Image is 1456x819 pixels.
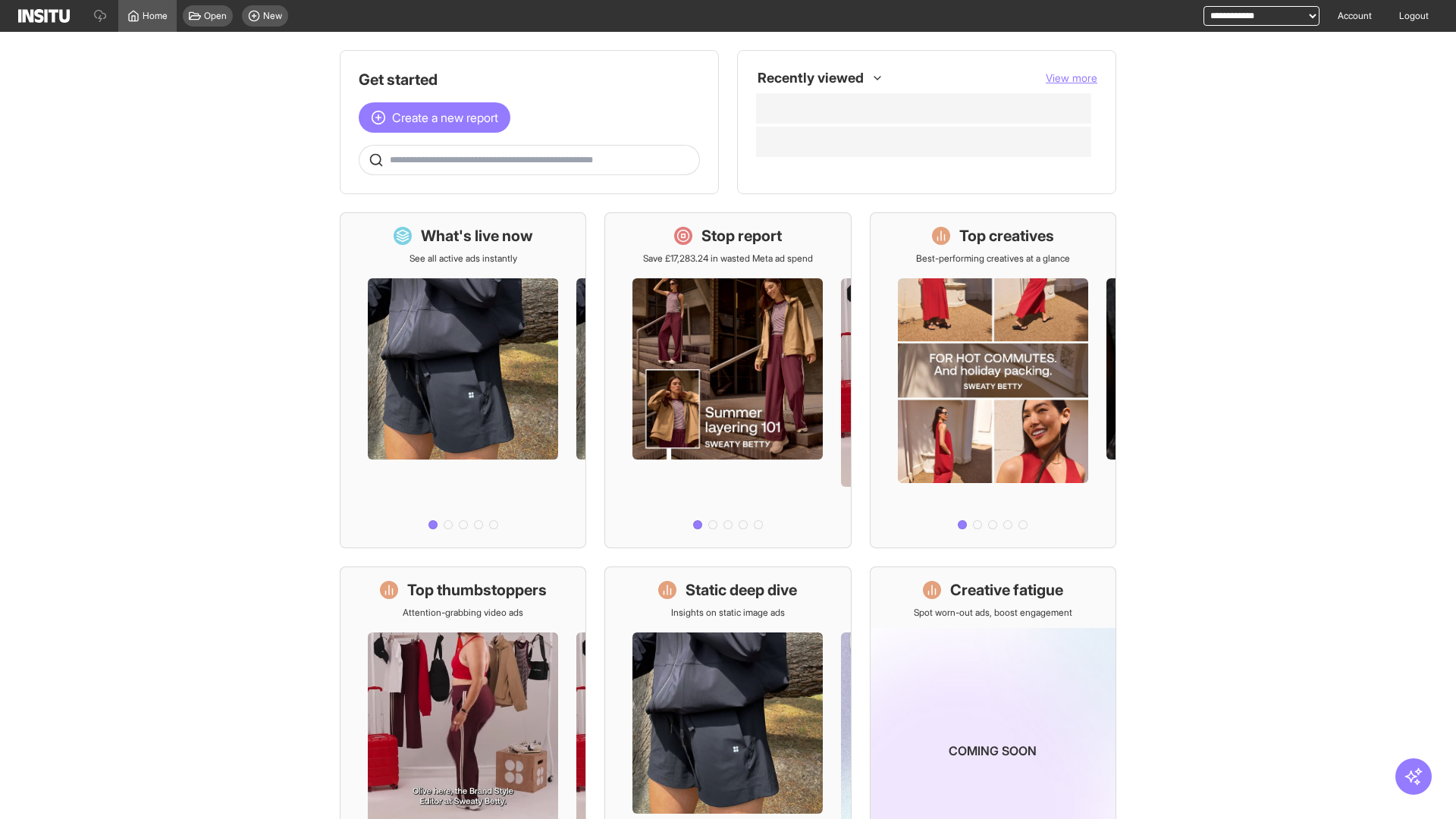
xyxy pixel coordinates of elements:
a: What's live nowSee all active ads instantly [340,212,586,548]
h1: Top thumbstoppers [407,579,547,601]
h1: Get started [359,69,700,90]
span: View more [1046,71,1097,84]
span: New [263,10,282,22]
p: Save £17,283.24 in wasted Meta ad spend [643,253,813,265]
button: View more [1046,71,1097,86]
h1: What's live now [421,225,533,246]
h1: Top creatives [959,225,1054,246]
span: Home [143,10,168,22]
h1: Stop report [701,225,782,246]
span: Open [204,10,227,22]
p: See all active ads instantly [409,253,517,265]
a: Top creativesBest-performing creatives at a glance [870,212,1116,548]
p: Insights on static image ads [671,607,785,619]
p: Best-performing creatives at a glance [916,253,1070,265]
span: Create a new report [392,108,498,127]
button: Create a new report [359,102,510,133]
img: Logo [18,9,70,23]
h1: Static deep dive [686,579,797,601]
a: Stop reportSave £17,283.24 in wasted Meta ad spend [604,212,851,548]
p: Attention-grabbing video ads [403,607,523,619]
